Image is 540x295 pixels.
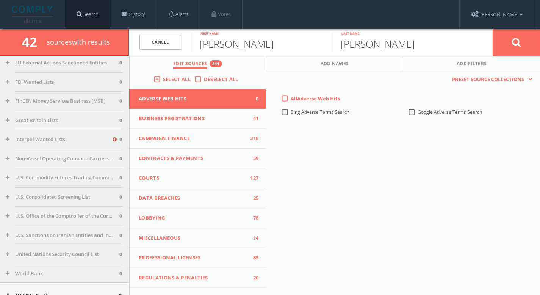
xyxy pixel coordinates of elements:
button: U.S. Office of the Comptroller of the Currency [6,212,119,220]
span: 0 [119,212,122,220]
span: 0 [119,97,122,105]
button: Adverse Web Hits0 [129,89,266,109]
button: U.S. Sanctions on Iranian Entities and Institutions ([DATE]-[DATE]) [6,232,119,239]
a: Cancel [139,35,181,50]
button: Non-Vessel Operating Common Carriers (NVOCC) [6,155,119,163]
span: 318 [247,135,258,142]
span: Courts [139,174,247,182]
span: Adverse Web Hits [139,95,247,103]
button: Regulations & Penalties20 [129,268,266,288]
div: 844 [210,60,222,67]
button: Business Registrations41 [129,109,266,129]
button: Lobbying78 [129,208,266,228]
img: illumis [12,6,54,23]
span: 0 [119,78,122,86]
button: Edit Sources844 [129,56,266,72]
span: Data Breaches [139,195,247,202]
span: source s with results [47,38,110,47]
span: Regulations & Penalties [139,274,247,282]
button: EU External Actions Sanctioned Entities [6,59,119,67]
span: Add Names [321,60,349,69]
span: All Adverse Web Hits [291,95,340,102]
button: Campaign Finance318 [129,129,266,149]
span: 0 [119,59,122,67]
span: 0 [119,232,122,239]
span: Business Registrations [139,115,247,122]
span: 127 [247,174,258,182]
button: Courts127 [129,168,266,188]
button: U.S. Commodity Futures Trading Commission [6,174,119,182]
span: 0 [119,251,122,258]
span: Contracts & Payments [139,155,247,162]
span: Miscellaneous [139,234,247,242]
span: 0 [119,174,122,182]
span: Add Filters [457,60,487,69]
span: 0 [247,95,258,103]
span: 25 [247,195,258,202]
span: Lobbying [139,214,247,222]
button: FBI Wanted Lists [6,78,119,86]
button: U.S. Consolidated Screening List [6,193,119,201]
span: 14 [247,234,258,242]
span: 0 [119,270,122,278]
span: Campaign Finance [139,135,247,142]
span: 0 [119,117,122,124]
span: 0 [119,155,122,163]
button: Contracts & Payments59 [129,149,266,169]
span: 42 [22,33,44,51]
span: 85 [247,254,258,262]
button: World Bank [6,270,119,278]
span: Professional Licenses [139,254,247,262]
button: Preset Source Collections [448,76,532,83]
span: Deselect All [204,76,238,83]
button: Great Britain Lists [6,117,119,124]
span: 78 [247,214,258,222]
span: Preset Source Collections [448,76,528,83]
span: 41 [247,115,258,122]
span: Bing Adverse Terms Search [291,109,349,115]
span: Google Adverse Terms Search [418,109,482,115]
button: Interpol Wanted Lists [6,136,111,143]
button: FinCEN Money Services Business (MSB) [6,97,119,105]
span: Select All [163,76,191,83]
button: United Nations Security Council List [6,251,119,258]
span: 0 [119,193,122,201]
button: Add Filters [403,56,540,72]
span: 59 [247,155,258,162]
span: 0 [119,136,122,143]
button: Data Breaches25 [129,188,266,209]
button: Miscellaneous14 [129,228,266,248]
button: Professional Licenses85 [129,248,266,268]
span: 20 [247,274,258,282]
span: Edit Sources [173,60,207,69]
button: Add Names [266,56,404,72]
